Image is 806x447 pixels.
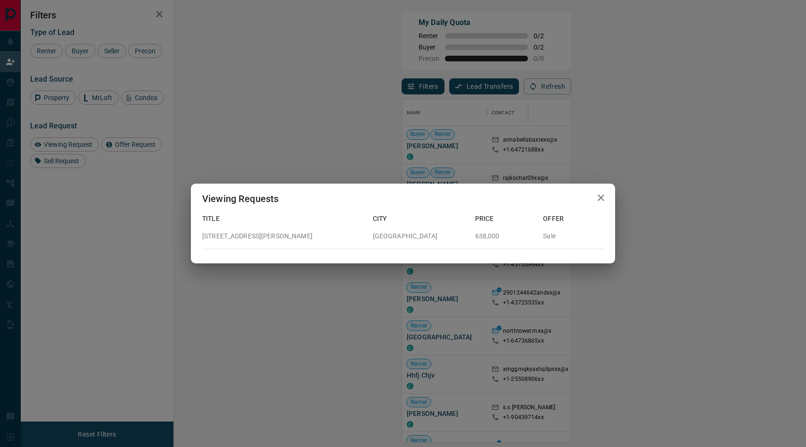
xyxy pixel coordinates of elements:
p: City [373,214,468,224]
p: Offer [543,214,604,224]
p: [GEOGRAPHIC_DATA] [373,231,468,241]
p: 638,000 [475,231,536,241]
p: Title [202,214,365,224]
h2: Viewing Requests [191,184,290,214]
p: [STREET_ADDRESS][PERSON_NAME] [202,231,365,241]
p: Price [475,214,536,224]
p: Sale [543,231,604,241]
